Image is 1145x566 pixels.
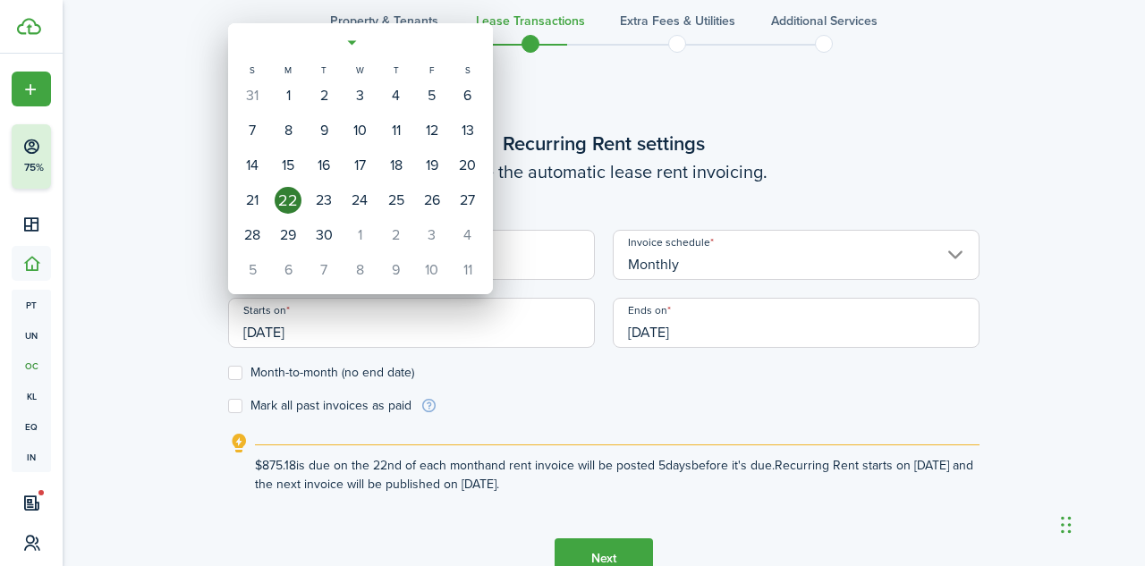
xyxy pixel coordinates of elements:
[310,187,337,214] div: Tuesday, September 23, 2025
[383,152,410,179] div: Thursday, September 18, 2025
[239,152,266,179] div: Sunday, September 14, 2025
[454,117,481,144] div: Saturday, September 13, 2025
[419,117,445,144] div: Friday, September 12, 2025
[454,82,481,109] div: Saturday, September 6, 2025
[275,82,301,109] div: Monday, September 1, 2025
[275,222,301,249] div: Monday, September 29, 2025
[383,222,410,249] div: Thursday, October 2, 2025
[346,187,373,214] div: Wednesday, September 24, 2025
[450,63,486,78] div: S
[310,257,337,283] div: Tuesday, October 7, 2025
[239,257,266,283] div: Sunday, October 5, 2025
[234,63,270,78] div: S
[342,63,377,78] div: W
[383,82,410,109] div: Thursday, September 4, 2025
[310,152,337,179] div: Tuesday, September 16, 2025
[239,82,266,109] div: Sunday, August 31, 2025
[378,63,414,78] div: T
[419,82,445,109] div: Friday, September 5, 2025
[454,152,481,179] div: Saturday, September 20, 2025
[310,117,337,144] div: Tuesday, September 9, 2025
[346,152,373,179] div: Wednesday, September 17, 2025
[383,257,410,283] div: Thursday, October 9, 2025
[419,257,445,283] div: Friday, October 10, 2025
[454,257,481,283] div: Saturday, October 11, 2025
[239,222,266,249] div: Sunday, September 28, 2025
[270,63,306,78] div: M
[414,63,450,78] div: F
[454,187,481,214] div: Saturday, September 27, 2025
[275,117,301,144] div: Monday, September 8, 2025
[239,187,266,214] div: Sunday, September 21, 2025
[419,187,445,214] div: Friday, September 26, 2025
[419,152,445,179] div: Friday, September 19, 2025
[346,257,373,283] div: Wednesday, October 8, 2025
[346,82,373,109] div: Wednesday, September 3, 2025
[275,257,301,283] div: Monday, October 6, 2025
[383,187,410,214] div: Thursday, September 25, 2025
[419,222,445,249] div: Friday, October 3, 2025
[454,222,481,249] div: Saturday, October 4, 2025
[383,117,410,144] div: Thursday, September 11, 2025
[310,82,337,109] div: Tuesday, September 2, 2025
[275,187,301,214] div: Today, Monday, September 22, 2025
[346,222,373,249] div: Wednesday, October 1, 2025
[275,152,301,179] div: Monday, September 15, 2025
[310,222,337,249] div: Tuesday, September 30, 2025
[239,117,266,144] div: Sunday, September 7, 2025
[306,63,342,78] div: T
[346,117,373,144] div: Wednesday, September 10, 2025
